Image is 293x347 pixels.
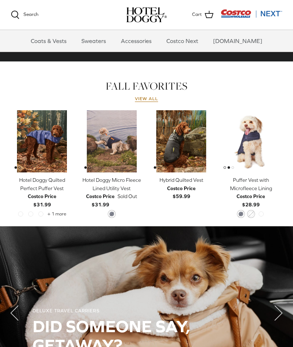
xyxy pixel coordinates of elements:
[264,299,293,327] button: Next
[150,176,213,184] div: Hybrid Quilted Vest
[118,192,137,200] span: Sold Out
[33,308,260,314] div: DELUXE TRAVEL CARRIERS
[28,192,56,200] div: Costco Price
[81,176,143,192] div: Hotel Doggy Micro Fleece Lined Utility Vest
[114,30,158,52] a: Accessories
[126,7,167,22] img: hoteldoggycom
[192,10,213,20] a: Cart
[150,110,213,173] a: Hybrid Quilted Vest
[81,110,143,173] a: Hotel Doggy Micro Fleece Lined Utility Vest
[47,211,66,217] span: + 1 more
[11,10,38,19] a: Search
[167,184,196,192] div: Costco Price
[207,30,269,52] a: [DOMAIN_NAME]
[106,79,187,93] a: FALL FAVORITES
[220,110,283,173] a: Puffer Vest with Microfleece Lining
[86,192,115,200] div: Costco Price
[135,96,158,102] a: View all
[221,9,282,18] img: Costco Next
[75,30,112,52] a: Sweaters
[237,192,265,200] div: Costco Price
[220,176,283,192] div: Puffer Vest with Microfleece Lining
[28,192,56,207] b: $31.99
[150,176,213,200] a: Hybrid Quilted Vest Costco Price$59.99
[167,184,196,199] b: $59.99
[24,30,73,52] a: Coats & Vests
[220,176,283,209] a: Puffer Vest with Microfleece Lining Costco Price$28.99
[11,176,73,209] a: Hotel Doggy Quilted Perfect Puffer Vest Costco Price$31.99
[24,12,38,17] span: Search
[126,7,167,22] a: hoteldoggy.com hoteldoggycom
[11,176,73,192] div: Hotel Doggy Quilted Perfect Puffer Vest
[221,14,282,19] a: Visit Costco Next
[237,192,265,207] b: $28.99
[86,192,115,207] b: $31.99
[192,11,202,18] span: Cart
[160,30,205,52] a: Costco Next
[11,110,73,173] a: Hotel Doggy Quilted Perfect Puffer Vest
[81,176,143,209] a: Hotel Doggy Micro Fleece Lined Utility Vest Costco Price$31.99 Sold Out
